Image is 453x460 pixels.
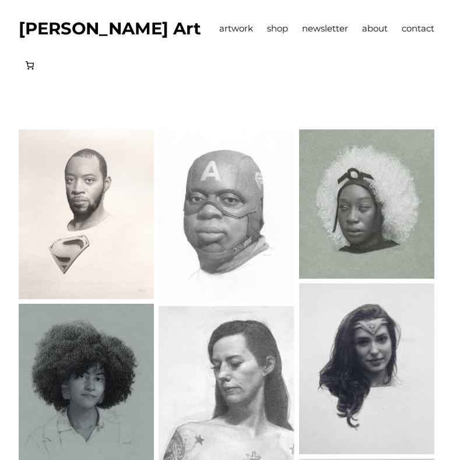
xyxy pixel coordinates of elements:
span: about [362,23,388,34]
a: [PERSON_NAME] Art [19,18,201,38]
a: contact [402,22,434,36]
a: shop [267,22,288,36]
span: contact [402,23,434,34]
a: newsletter [302,22,348,36]
button: 0 items in cart [19,55,41,77]
a: about [362,22,388,36]
span: artwork [219,23,253,34]
span: shop [267,23,288,34]
span: newsletter [302,23,348,34]
a: artwork [219,22,253,36]
nav: Navigation [219,22,434,36]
